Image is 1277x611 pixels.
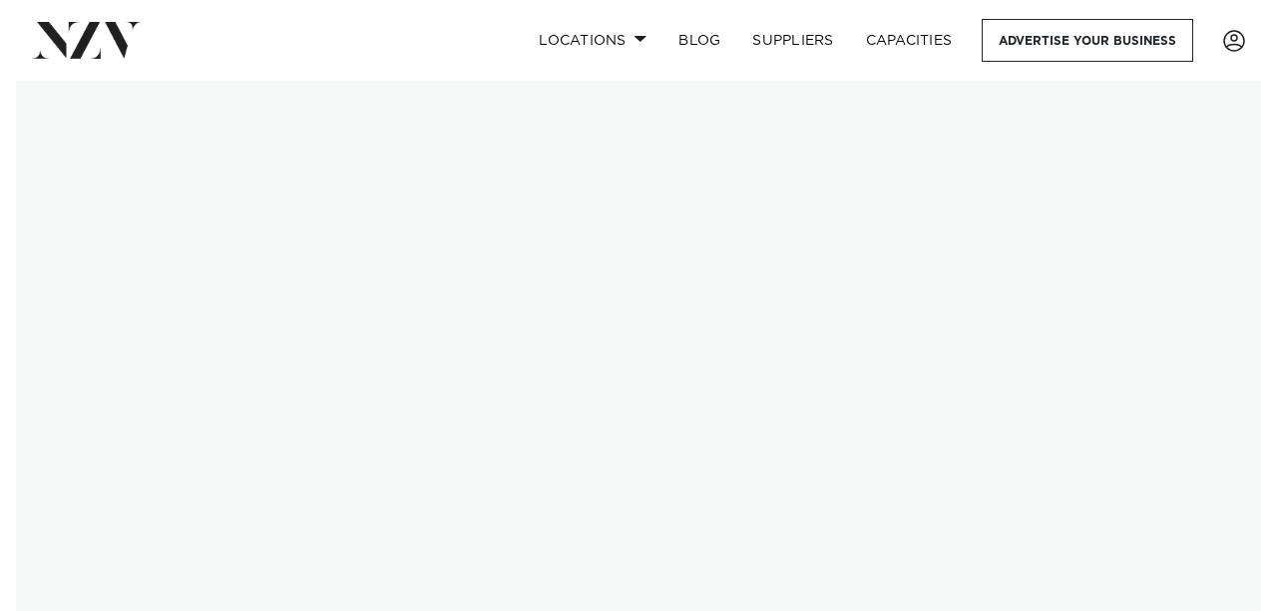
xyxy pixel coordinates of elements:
a: BLOG [662,19,736,62]
img: nzv-logo.png [32,22,141,58]
a: Locations [523,19,662,62]
a: Capacities [850,19,969,62]
a: Advertise your business [982,19,1193,62]
a: SUPPLIERS [736,19,849,62]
